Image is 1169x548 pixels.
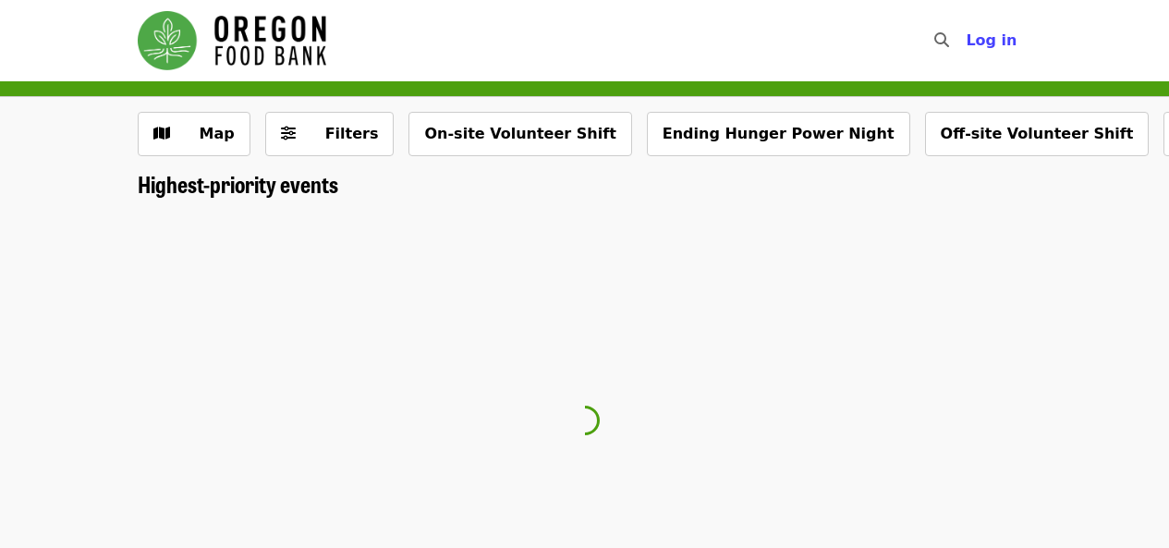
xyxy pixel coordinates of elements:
i: sliders-h icon [281,125,296,142]
span: Highest-priority events [138,167,338,200]
span: Log in [966,31,1017,49]
span: Map [200,125,235,142]
i: map icon [153,125,170,142]
button: On-site Volunteer Shift [408,112,631,156]
div: Highest-priority events [123,171,1047,198]
button: Off-site Volunteer Shift [925,112,1150,156]
i: search icon [934,31,949,49]
button: Ending Hunger Power Night [647,112,910,156]
input: Search [960,18,975,63]
button: Log in [951,22,1031,59]
img: Oregon Food Bank - Home [138,11,326,70]
button: Filters (0 selected) [265,112,395,156]
button: Show map view [138,112,250,156]
span: Filters [325,125,379,142]
a: Highest-priority events [138,171,338,198]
